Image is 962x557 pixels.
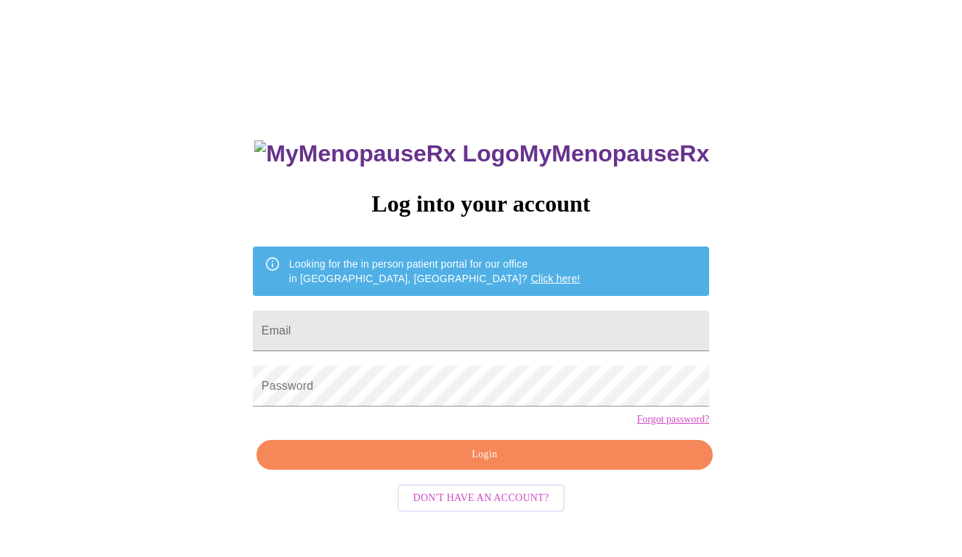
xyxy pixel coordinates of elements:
h3: Log into your account [253,191,709,217]
img: MyMenopauseRx Logo [254,140,519,167]
button: Login [256,440,713,470]
div: Looking for the in person patient portal for our office in [GEOGRAPHIC_DATA], [GEOGRAPHIC_DATA]? [289,251,581,292]
a: Forgot password? [636,414,709,425]
h3: MyMenopauseRx [254,140,709,167]
button: Don't have an account? [397,484,565,513]
span: Don't have an account? [413,489,549,508]
a: Click here! [531,273,581,284]
span: Login [273,446,696,464]
a: Don't have an account? [394,491,569,503]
